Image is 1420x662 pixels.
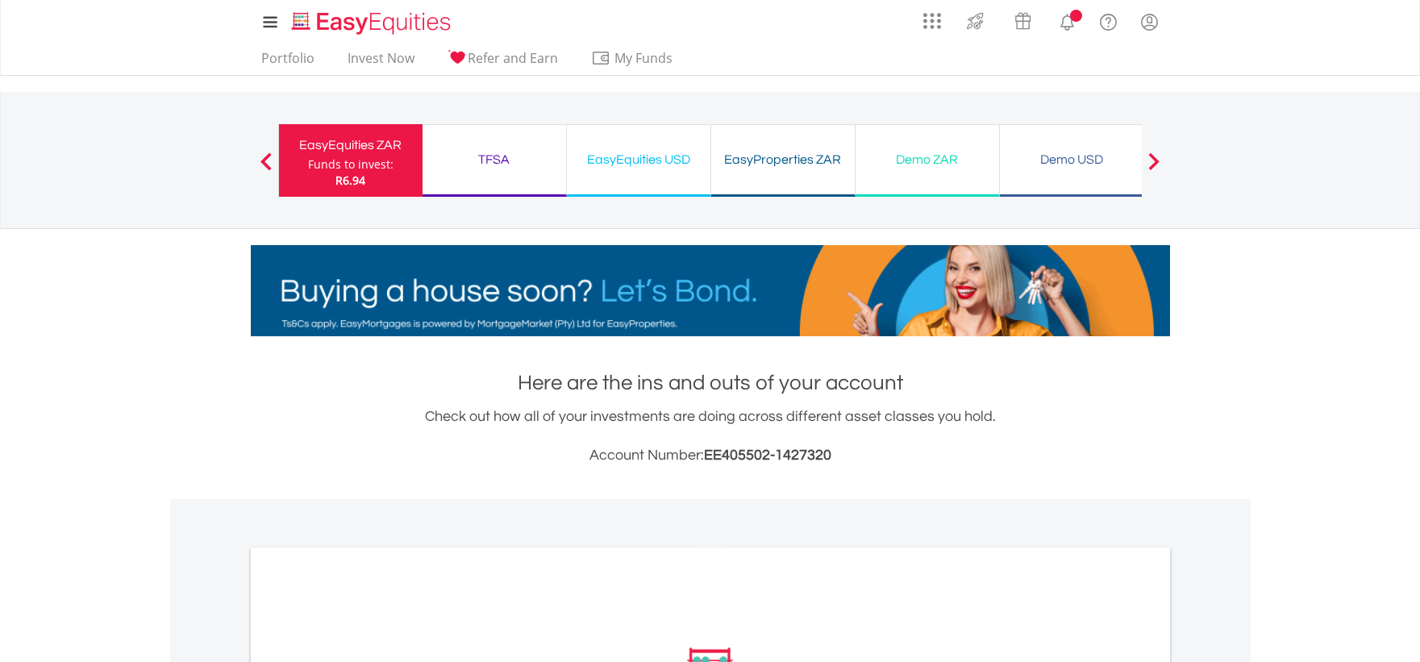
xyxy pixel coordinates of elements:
[999,4,1047,34] a: Vouchers
[289,10,457,36] img: EasyEquities_Logo.png
[250,160,282,177] button: Previous
[865,148,989,171] div: Demo ZAR
[913,4,952,30] a: AppsGrid
[251,406,1170,467] div: Check out how all of your investments are doing across different asset classes you hold.
[432,148,556,171] div: TFSA
[591,48,697,69] span: My Funds
[341,50,421,75] a: Invest Now
[962,8,989,34] img: thrive-v2.svg
[285,4,457,36] a: Home page
[441,50,564,75] a: Refer and Earn
[255,50,321,75] a: Portfolio
[1129,4,1170,40] a: My Profile
[1010,148,1134,171] div: Demo USD
[1010,8,1036,34] img: vouchers-v2.svg
[1138,160,1170,177] button: Next
[468,49,558,67] span: Refer and Earn
[923,12,941,30] img: grid-menu-icon.svg
[251,368,1170,398] h1: Here are the ins and outs of your account
[251,444,1170,467] h3: Account Number:
[721,148,845,171] div: EasyProperties ZAR
[335,173,365,188] span: R6.94
[704,448,831,463] span: EE405502-1427320
[251,245,1170,336] img: EasyMortage Promotion Banner
[577,148,701,171] div: EasyEquities USD
[1088,4,1129,36] a: FAQ's and Support
[308,156,394,173] div: Funds to invest:
[1047,4,1088,36] a: Notifications
[289,134,413,156] div: EasyEquities ZAR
